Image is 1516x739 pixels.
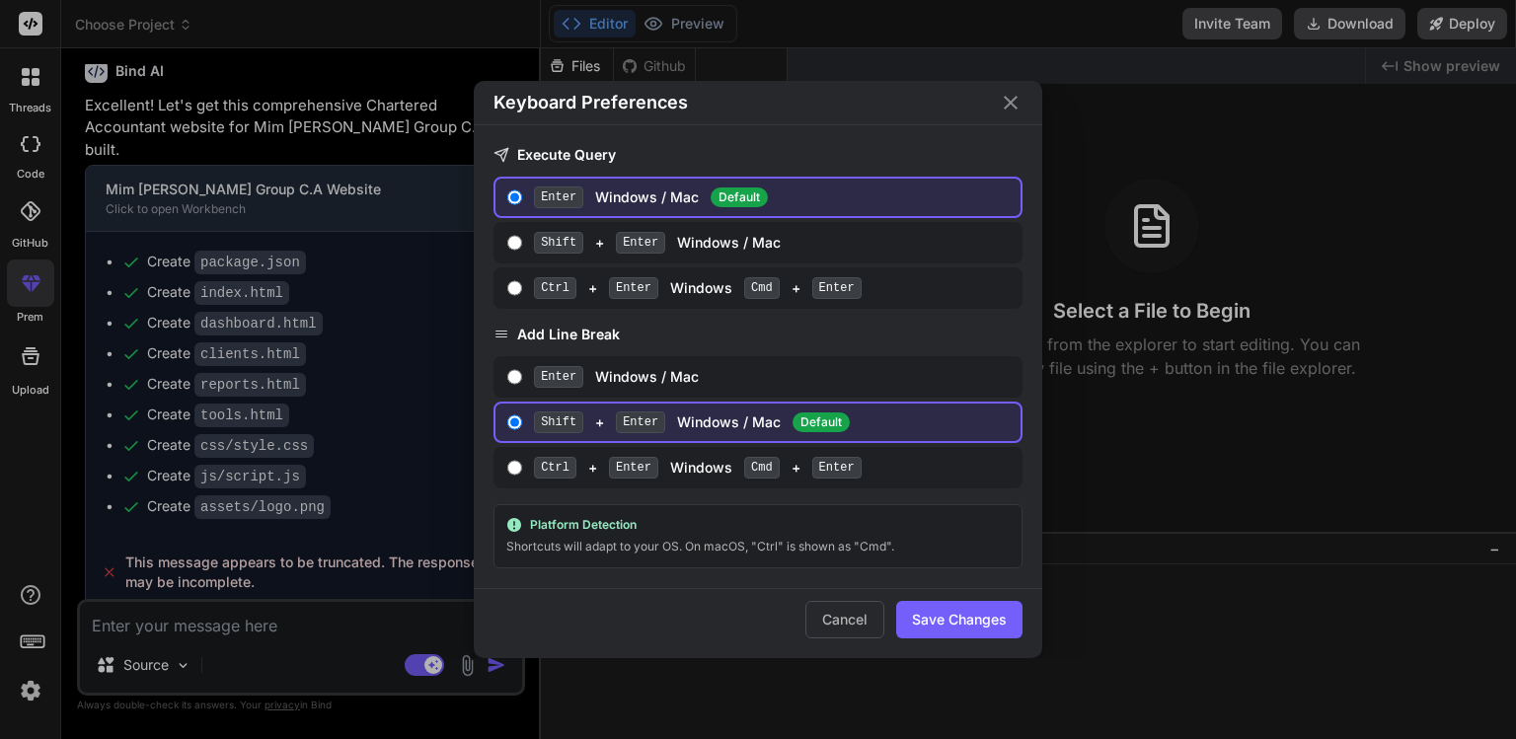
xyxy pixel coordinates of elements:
h3: Add Line Break [493,325,1023,344]
div: + Windows / Mac [534,411,1013,433]
span: Enter [534,366,583,388]
span: Cmd [744,277,780,299]
span: Default [711,187,768,207]
input: Ctrl+Enter Windows Cmd+Enter [507,460,522,476]
span: Shift [534,232,583,254]
div: Shortcuts will adapt to your OS. On macOS, "Ctrl" is shown as "Cmd". [506,537,1010,556]
span: Default [793,412,850,432]
button: Cancel [805,601,884,638]
span: Shift [534,411,583,433]
input: EnterWindows / Mac [507,369,522,385]
span: Enter [534,186,583,208]
span: Enter [812,457,862,479]
button: Save Changes [896,601,1023,638]
h2: Keyboard Preferences [493,89,688,116]
div: + Windows / Mac [534,232,1013,254]
h3: Execute Query [493,145,1023,165]
div: Platform Detection [506,517,1010,533]
span: Enter [616,232,665,254]
span: Ctrl [534,457,576,479]
span: Enter [616,411,665,433]
span: Enter [609,457,658,479]
input: EnterWindows / Mac Default [507,189,522,205]
div: Windows / Mac [534,366,1013,388]
input: Shift+EnterWindows / MacDefault [507,414,522,430]
span: Ctrl [534,277,576,299]
div: + Windows + [534,457,1013,479]
span: Cmd [744,457,780,479]
span: Enter [812,277,862,299]
button: Close [999,91,1023,114]
span: Enter [609,277,658,299]
div: Windows / Mac [534,186,1013,208]
div: + Windows + [534,277,1013,299]
input: Ctrl+Enter Windows Cmd+Enter [507,280,522,296]
input: Shift+EnterWindows / Mac [507,235,522,251]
